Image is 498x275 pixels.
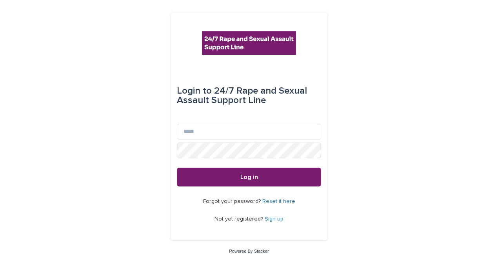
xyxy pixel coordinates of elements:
[203,199,262,204] span: Forgot your password?
[262,199,295,204] a: Reset it here
[202,31,296,55] img: rhQMoQhaT3yELyF149Cw
[214,216,265,222] span: Not yet registered?
[177,80,321,111] div: 24/7 Rape and Sexual Assault Support Line
[177,86,212,96] span: Login to
[177,168,321,186] button: Log in
[240,174,258,180] span: Log in
[229,249,269,253] a: Powered By Stacker
[265,216,284,222] a: Sign up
